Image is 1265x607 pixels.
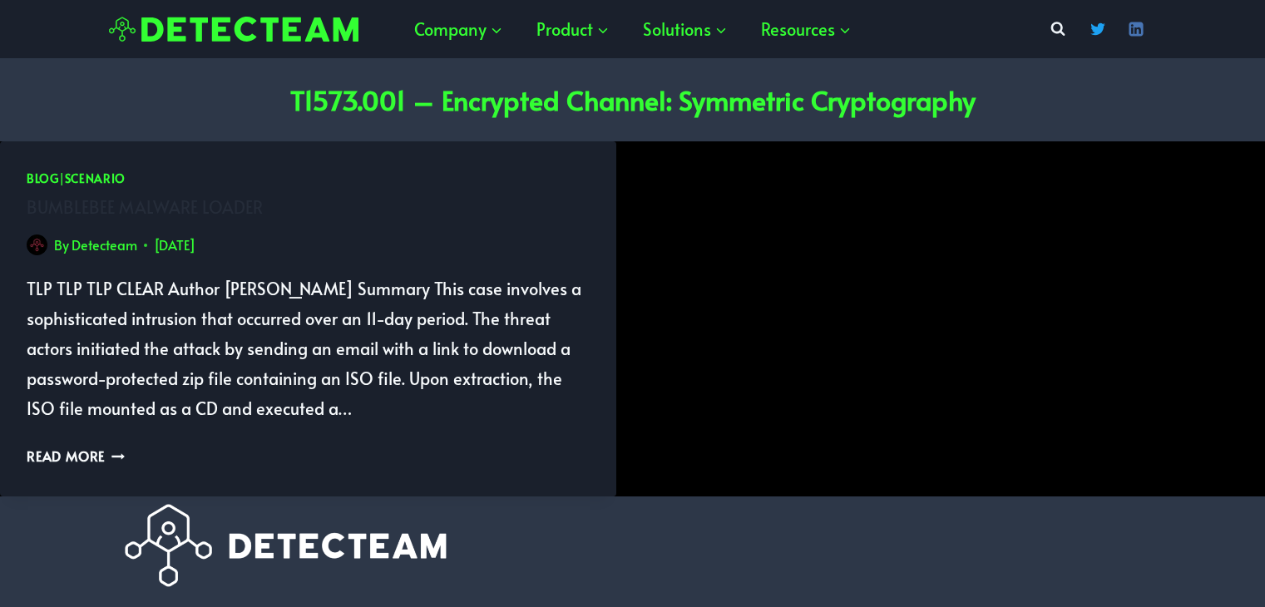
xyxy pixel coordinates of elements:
[72,235,137,254] a: Detecteam
[27,170,59,186] a: Blog
[109,17,358,42] img: Detecteam
[520,4,626,54] a: Product
[536,14,610,44] span: Product
[27,195,263,219] a: BumbleBee malware loader
[27,447,125,465] a: Read More
[1119,12,1153,46] a: Linkedin
[643,14,728,44] span: Solutions
[761,14,852,44] span: Resources
[65,170,126,186] a: Scenario
[27,170,126,186] span: |
[398,4,520,54] a: Company
[27,234,47,255] img: Avatar photo
[290,80,976,120] h1: T1573.001 – Encrypted Channel: Symmetric Cryptography
[27,234,47,255] a: Author image
[1081,12,1114,46] a: Twitter
[744,4,868,54] a: Resources
[1043,14,1073,44] button: View Search Form
[414,14,503,44] span: Company
[27,274,590,423] p: TLP TLP TLP CLEAR Author [PERSON_NAME] Summary This case involves a sophisticated intrusion that ...
[626,4,744,54] a: Solutions
[398,4,868,54] nav: Primary
[54,233,69,257] span: By
[154,233,195,257] time: [DATE]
